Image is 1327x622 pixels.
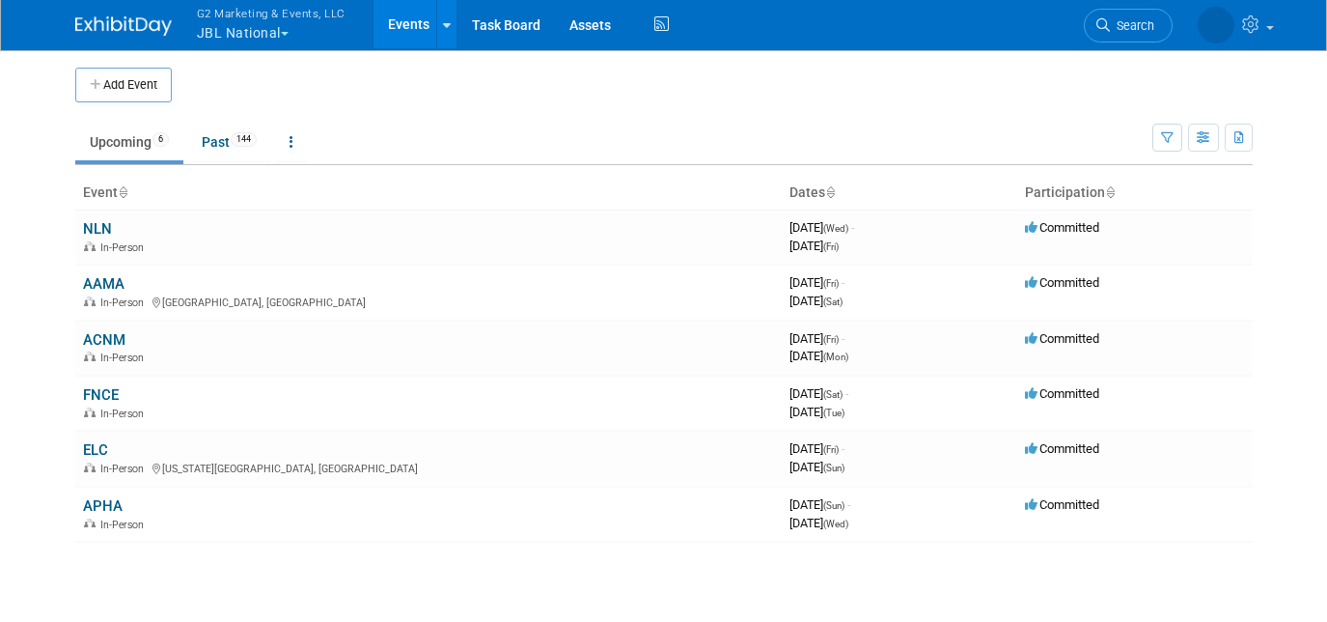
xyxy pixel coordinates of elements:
[847,497,850,512] span: -
[789,405,844,419] span: [DATE]
[100,408,150,420] span: In-Person
[84,408,96,417] img: In-Person Event
[83,441,108,459] a: ELC
[842,331,844,346] span: -
[83,331,125,349] a: ACNM
[851,220,854,235] span: -
[1025,497,1099,512] span: Committed
[1105,184,1115,200] a: Sort by Participation Type
[823,408,844,418] span: (Tue)
[1198,7,1234,43] img: Laine Butler
[83,497,123,515] a: APHA
[231,132,257,147] span: 144
[100,241,150,254] span: In-Person
[789,294,843,308] span: [DATE]
[823,223,848,234] span: (Wed)
[84,519,96,528] img: In-Person Event
[100,519,150,531] span: In-Person
[825,184,835,200] a: Sort by Start Date
[842,441,844,456] span: -
[789,239,839,253] span: [DATE]
[789,331,844,346] span: [DATE]
[75,177,782,210] th: Event
[823,463,844,473] span: (Sun)
[118,184,127,200] a: Sort by Event Name
[1017,177,1253,210] th: Participation
[782,177,1017,210] th: Dates
[789,275,844,290] span: [DATE]
[1084,9,1173,42] a: Search
[823,389,843,400] span: (Sat)
[197,3,346,23] span: G2 Marketing & Events, LLC
[100,352,150,364] span: In-Person
[100,297,150,309] span: In-Person
[1025,275,1099,290] span: Committed
[823,297,843,307] span: (Sat)
[84,241,96,251] img: In-Person Event
[84,297,96,306] img: In-Person Event
[823,519,848,529] span: (Wed)
[789,516,848,530] span: [DATE]
[823,241,839,252] span: (Fri)
[823,500,844,511] span: (Sun)
[83,386,119,404] a: FNCE
[823,352,848,362] span: (Mon)
[83,220,112,238] a: NLN
[152,132,169,147] span: 6
[823,334,839,345] span: (Fri)
[789,441,844,456] span: [DATE]
[1110,18,1154,33] span: Search
[1025,441,1099,456] span: Committed
[823,278,839,289] span: (Fri)
[83,275,124,293] a: AAMA
[789,349,848,363] span: [DATE]
[75,68,172,102] button: Add Event
[1025,386,1099,401] span: Committed
[1025,331,1099,346] span: Committed
[83,294,774,309] div: [GEOGRAPHIC_DATA], [GEOGRAPHIC_DATA]
[789,460,844,474] span: [DATE]
[83,460,774,475] div: [US_STATE][GEOGRAPHIC_DATA], [GEOGRAPHIC_DATA]
[84,352,96,361] img: In-Person Event
[789,386,848,401] span: [DATE]
[842,275,844,290] span: -
[789,220,854,235] span: [DATE]
[84,463,96,472] img: In-Person Event
[187,124,271,160] a: Past144
[845,386,848,401] span: -
[75,16,172,36] img: ExhibitDay
[100,463,150,475] span: In-Person
[75,124,183,160] a: Upcoming6
[1025,220,1099,235] span: Committed
[823,444,839,455] span: (Fri)
[789,497,850,512] span: [DATE]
